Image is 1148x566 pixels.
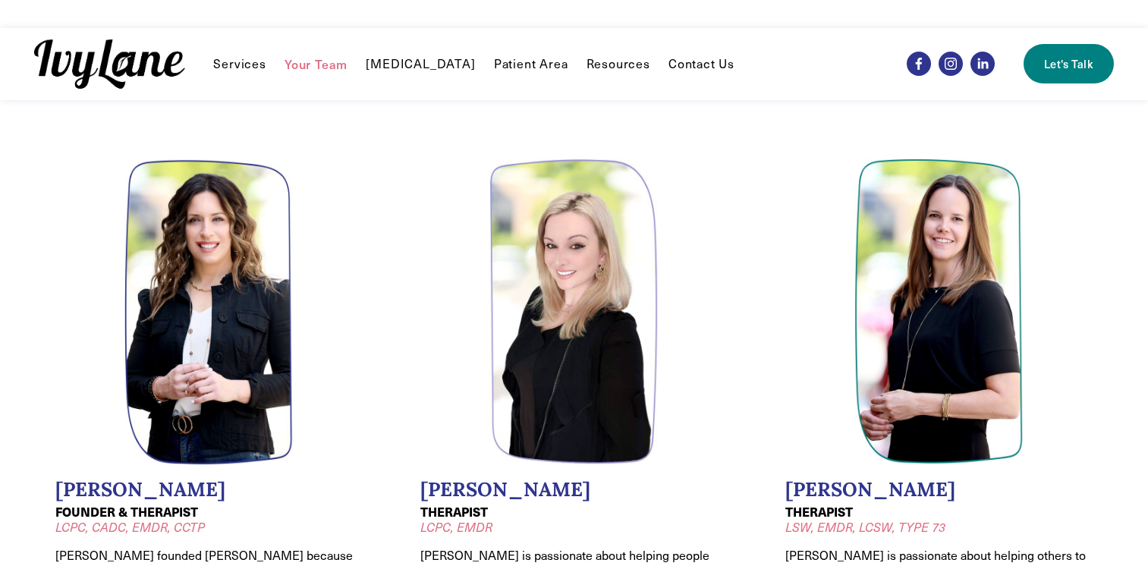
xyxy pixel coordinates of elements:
[55,478,363,502] h2: [PERSON_NAME]
[907,52,931,76] a: Facebook
[285,55,348,73] a: Your Team
[420,478,728,502] h2: [PERSON_NAME]
[668,55,734,73] a: Contact Us
[854,159,1024,465] img: Headshot of Jodi Kautz, LSW, EMDR, TYPE 73, LCSW. Jodi is a therapist at Ivy Lane Counseling.
[1024,44,1113,83] a: Let's Talk
[420,519,492,535] em: LCPC, EMDR
[213,55,266,73] a: folder dropdown
[366,55,475,73] a: [MEDICAL_DATA]
[34,39,184,89] img: Ivy Lane Counseling &mdash; Therapy that works for you
[213,56,266,72] span: Services
[587,56,650,72] span: Resources
[587,55,650,73] a: folder dropdown
[420,503,488,520] strong: THERAPIST
[970,52,995,76] a: LinkedIn
[494,55,568,73] a: Patient Area
[55,519,205,535] em: LCPC, CADC, EMDR, CCTP
[939,52,963,76] a: Instagram
[785,503,853,520] strong: THERAPIST
[124,159,294,465] img: Headshot of Wendy Pawelski, LCPC, CADC, EMDR, CCTP. Wendy is a founder oft Ivy Lane Counseling
[489,159,659,465] img: Headshot of Jessica Wilkiel, LCPC, EMDR. Meghan is a therapist at Ivy Lane Counseling.
[55,503,198,520] strong: FOUNDER & THERAPIST
[785,519,945,535] em: LSW, EMDR, LCSW, TYPE 73
[785,478,1093,502] h2: [PERSON_NAME]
